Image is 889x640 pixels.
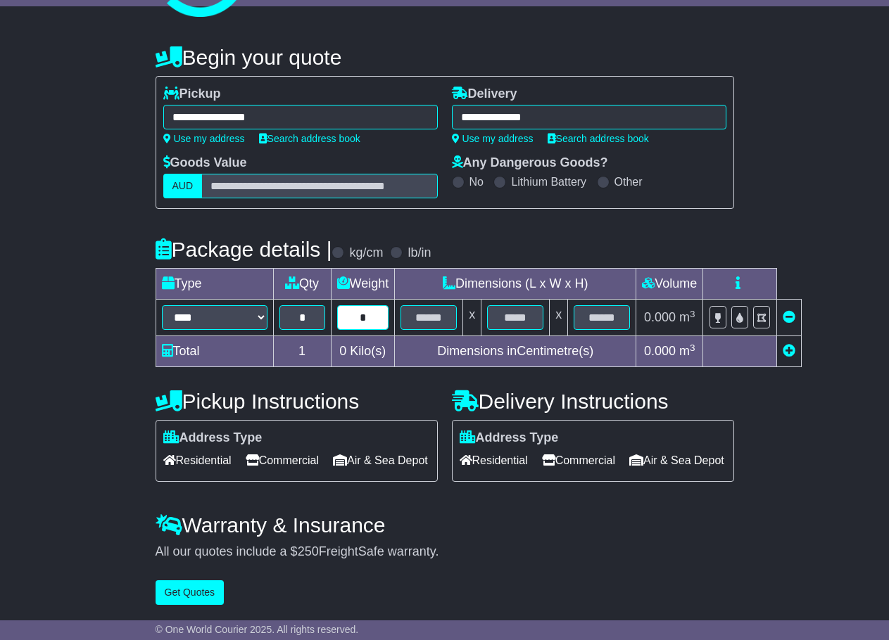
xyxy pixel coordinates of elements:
[395,269,636,300] td: Dimensions (L x W x H)
[469,175,484,188] label: No
[644,344,676,358] span: 0.000
[408,245,431,261] label: lb/in
[259,133,360,144] a: Search address book
[679,310,695,324] span: m
[395,336,636,367] td: Dimensions in Centimetre(s)
[452,390,734,413] h4: Delivery Instructions
[679,344,695,358] span: m
[460,430,559,446] label: Address Type
[246,449,319,471] span: Commercial
[163,430,263,446] label: Address Type
[331,269,395,300] td: Weight
[339,344,346,358] span: 0
[783,344,795,358] a: Add new item
[452,87,517,102] label: Delivery
[333,449,428,471] span: Air & Sea Depot
[331,336,395,367] td: Kilo(s)
[511,175,586,188] label: Lithium Battery
[163,449,232,471] span: Residential
[156,336,273,367] td: Total
[636,269,703,300] td: Volume
[690,309,695,319] sup: 3
[298,544,319,558] span: 250
[156,624,359,635] span: © One World Courier 2025. All rights reserved.
[629,449,724,471] span: Air & Sea Depot
[156,513,734,537] h4: Warranty & Insurance
[614,175,643,188] label: Other
[163,87,221,102] label: Pickup
[783,310,795,324] a: Remove this item
[550,300,568,336] td: x
[156,580,225,605] button: Get Quotes
[463,300,481,336] td: x
[163,133,245,144] a: Use my address
[156,390,438,413] h4: Pickup Instructions
[548,133,649,144] a: Search address book
[460,449,528,471] span: Residential
[163,174,203,198] label: AUD
[156,46,734,69] h4: Begin your quote
[156,269,273,300] td: Type
[273,336,331,367] td: 1
[156,238,332,261] h4: Package details |
[452,155,608,171] label: Any Dangerous Goods?
[644,310,676,324] span: 0.000
[690,343,695,353] sup: 3
[349,245,383,261] label: kg/cm
[542,449,615,471] span: Commercial
[273,269,331,300] td: Qty
[156,544,734,560] div: All our quotes include a $ FreightSafe warranty.
[452,133,534,144] a: Use my address
[163,155,247,171] label: Goods Value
